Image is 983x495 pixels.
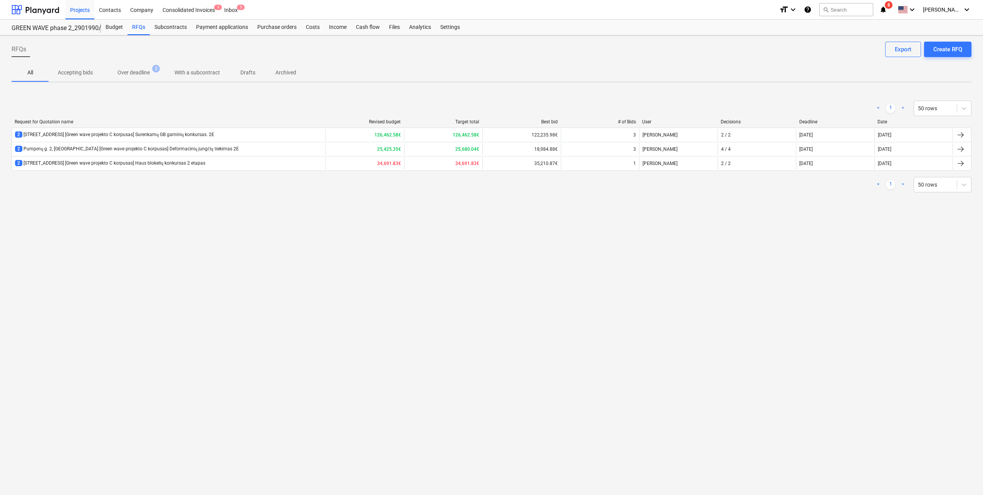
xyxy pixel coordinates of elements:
[15,131,214,138] div: [STREET_ADDRESS] [Green wave projekto C korpusas] Surenkamų GB gaminių konkursas. 2E
[58,69,93,77] p: Accepting bids
[374,132,401,138] b: 126,462.58€
[877,119,950,125] div: Date
[275,69,296,77] p: Archived
[639,157,718,170] div: [PERSON_NAME]
[923,7,961,13] span: [PERSON_NAME]
[404,20,436,35] a: Analytics
[482,143,561,155] div: 18,984.88€
[944,458,983,495] iframe: Chat Widget
[878,132,891,138] div: [DATE]
[152,65,160,72] span: 2
[127,20,150,35] a: RFQs
[191,20,253,35] a: Payment applications
[377,146,401,152] b: 25,425.35€
[301,20,324,35] a: Costs
[886,104,895,113] a: Page 1 is your current page
[253,20,301,35] a: Purchase orders
[174,69,220,77] p: With a subcontract
[898,104,908,113] a: Next page
[924,42,971,57] button: Create RFQ
[804,5,812,14] i: Knowledge base
[908,5,917,14] i: keyboard_arrow_down
[633,132,636,138] div: 3
[436,20,465,35] a: Settings
[15,146,239,152] div: Pumpėnų g. 2, [GEOGRAPHIC_DATA] [Green wave projekto C korpusas] Deformacinių jungčių tiekimas 2E
[482,157,561,170] div: 35,210.87€
[799,132,813,138] div: [DATE]
[237,5,245,10] span: 3
[101,20,127,35] a: Budget
[721,119,793,125] div: Decisions
[799,119,872,125] div: Deadline
[214,5,222,10] span: 1
[150,20,191,35] a: Subcontracts
[721,146,731,152] div: 4 / 4
[819,3,873,16] button: Search
[878,146,891,152] div: [DATE]
[384,20,404,35] a: Files
[885,42,921,57] button: Export
[329,119,401,125] div: Revised budget
[482,129,561,141] div: 122,235.98€
[895,44,911,54] div: Export
[12,45,26,54] span: RFQs
[351,20,384,35] a: Cash flow
[779,5,788,14] i: format_size
[564,119,636,125] div: # of Bids
[455,161,479,166] b: 34,691.83€
[15,160,205,167] div: [STREET_ADDRESS] [Green wave projekto C korpusas] Haus blokelių konkursas 2 etapas
[885,1,892,9] span: 8
[879,5,887,14] i: notifications
[823,7,829,13] span: search
[238,69,257,77] p: Drafts
[15,119,322,125] div: Request for Quotation name
[15,146,22,152] span: 2
[455,146,479,152] b: 25,680.04€
[874,180,883,189] a: Previous page
[933,44,962,54] div: Create RFQ
[324,20,351,35] a: Income
[639,129,718,141] div: [PERSON_NAME]
[639,143,718,155] div: [PERSON_NAME]
[633,161,636,166] div: 1
[721,161,731,166] div: 2 / 2
[453,132,479,138] b: 126,462.58€
[799,161,813,166] div: [DATE]
[799,146,813,152] div: [DATE]
[12,24,92,32] div: GREEN WAVE phase 2_2901990/2901996/2901997
[962,5,971,14] i: keyboard_arrow_down
[886,180,895,189] a: Page 1 is your current page
[485,119,558,125] div: Best bid
[878,161,891,166] div: [DATE]
[15,131,22,138] span: 2
[21,69,39,77] p: All
[788,5,798,14] i: keyboard_arrow_down
[642,119,715,125] div: User
[377,161,401,166] b: 34,691.83€
[874,104,883,113] a: Previous page
[117,69,150,77] p: Over deadline
[898,180,908,189] a: Next page
[721,132,731,138] div: 2 / 2
[15,160,22,166] span: 2
[633,146,636,152] div: 3
[407,119,479,125] div: Target total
